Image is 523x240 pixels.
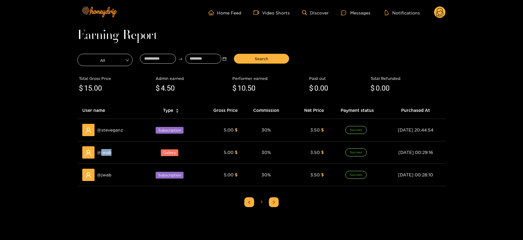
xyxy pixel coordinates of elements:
span: user [85,150,91,156]
span: .00 [318,84,328,92]
a: Home Feed [208,10,241,15]
span: swap-right [178,57,183,61]
span: All [78,56,132,64]
span: @ jwab [97,171,111,178]
span: $ [321,128,324,132]
span: $ [235,172,238,177]
span: Search [255,56,268,62]
span: home [208,10,217,15]
span: .00 [92,84,102,92]
li: Next Page [269,197,279,207]
th: Commission [242,102,290,119]
button: Notifications [383,10,422,16]
button: right [269,197,279,207]
li: 1 [257,197,266,207]
li: Previous Page [244,197,254,207]
span: $ [156,83,160,94]
span: $ [370,83,374,94]
span: Subscription [156,172,184,179]
span: 5.00 [224,150,234,155]
a: 1 [257,198,266,207]
span: .50 [165,84,175,92]
th: User name [77,102,144,119]
span: 3.50 [310,128,320,132]
span: right [272,200,276,204]
a: Video Shorts [254,10,290,15]
th: Purchased At [385,102,446,119]
div: Admin earned [156,75,229,81]
a: Discover [302,10,329,15]
span: 30 % [261,128,271,132]
span: $ [232,83,236,94]
span: 3.50 [310,150,320,155]
span: $ [321,172,324,177]
span: 10 [238,84,246,92]
span: 15 [84,84,92,92]
div: Total Refunded [370,75,444,81]
span: .00 [380,84,389,92]
span: Subscription [156,127,184,134]
th: Gross Price [197,102,242,119]
span: to [178,57,183,61]
span: Success [345,126,367,134]
span: Type [163,107,173,114]
span: [DATE] 00:28:10 [398,172,433,177]
span: user [85,127,91,133]
span: $ [79,83,83,94]
th: Net Price [290,102,329,119]
span: @ jwab [97,149,111,156]
span: Gallery [161,149,178,156]
span: 0 [376,84,380,92]
span: [DATE] 00:29:16 [398,150,433,155]
span: $ [235,128,238,132]
div: Messages [341,9,370,16]
span: Success [345,148,367,156]
span: 30 % [261,150,271,155]
div: Performer earned [232,75,306,81]
button: Search [234,54,289,64]
span: [DATE] 20:44:54 [398,128,433,132]
span: caret-up [176,108,179,111]
span: user [85,172,91,178]
span: video-camera [254,10,262,15]
span: 5.00 [224,128,234,132]
span: $ [321,150,324,155]
div: Total Gross Price [79,75,153,81]
span: 30 % [261,172,271,177]
div: Paid out [309,75,367,81]
span: 4 [161,84,165,92]
span: Success [345,171,367,179]
th: Payment status [329,102,385,119]
span: .50 [246,84,255,92]
span: caret-down [176,110,179,114]
span: @ steveganz [97,127,123,133]
button: left [244,197,254,207]
span: 0 [314,84,318,92]
h1: Earning Report [77,31,446,40]
span: $ [309,83,313,94]
span: left [247,200,251,204]
span: 5.00 [224,172,234,177]
span: $ [235,150,238,155]
span: 3.50 [310,172,320,177]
